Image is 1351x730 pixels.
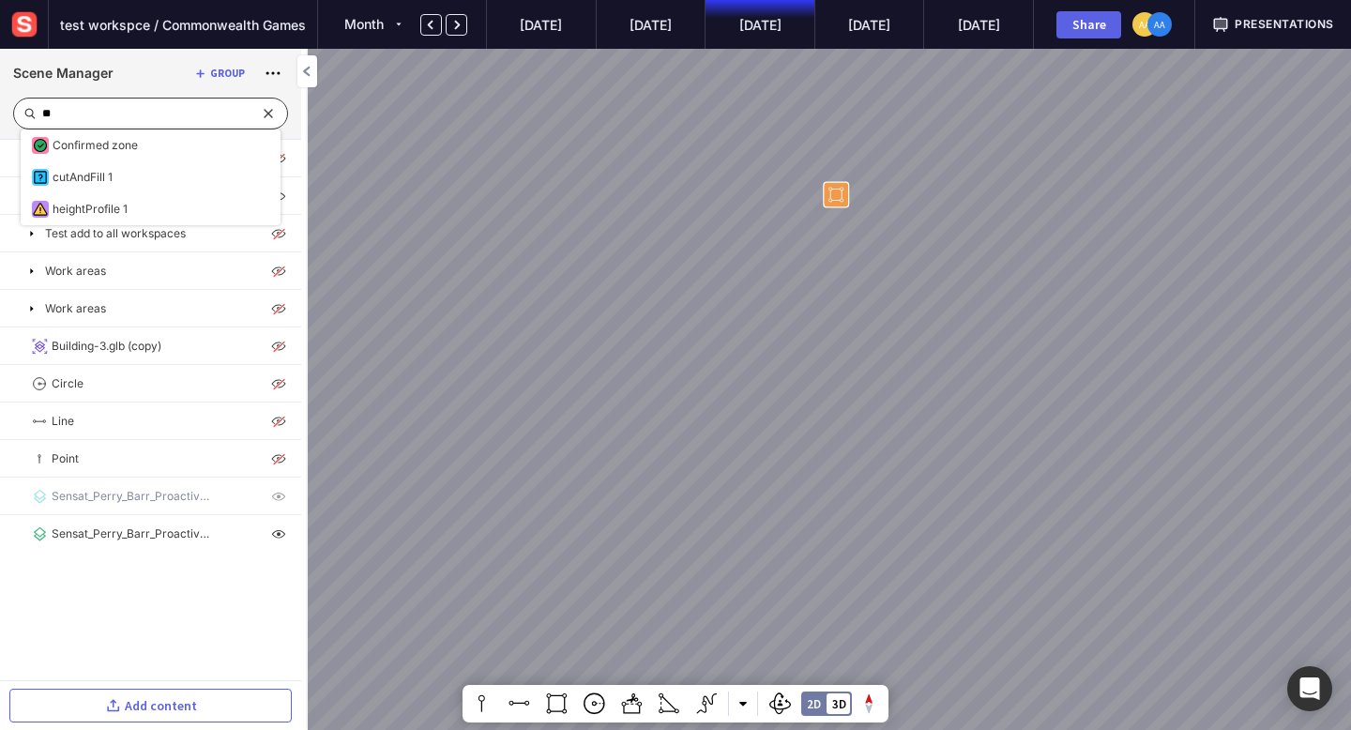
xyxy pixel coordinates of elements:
img: sensat [8,8,41,41]
p: heightProfile 1 [53,201,128,218]
button: Group [190,62,249,84]
img: visibility-off.svg [267,335,290,357]
img: visibility-on.svg [267,485,290,508]
img: visibility-off.svg [267,448,290,470]
img: markup-icon-question.svg [32,169,49,186]
span: Presentations [1235,16,1334,33]
div: 3D [832,698,846,710]
img: visibility-off.svg [267,260,290,282]
span: Month [344,16,384,32]
p: Point [52,450,79,467]
p: Line [52,413,74,430]
div: Open Intercom Messenger [1287,666,1332,711]
img: visibility-on.svg [267,523,290,545]
p: Building-3.glb (copy) [52,338,161,355]
img: visibility-off.svg [267,222,290,245]
p: Sensat_Perry_Barr_Proactive_13072022_pointcloud.laz [52,525,215,542]
p: Work areas [45,263,106,280]
div: 2D [807,698,821,710]
h1: Scene Manager [13,66,114,82]
img: markup-icon-approved.svg [32,137,49,154]
img: markup-icon-hazard.svg [32,201,49,218]
img: visibility-off.svg [267,410,290,433]
text: AA [1139,19,1150,31]
span: test workspce / Commonwealth Games [60,15,306,35]
img: presentation.svg [1212,16,1229,33]
text: AA [1154,19,1165,31]
p: Work areas [45,300,106,317]
button: Share [1056,11,1121,38]
div: Add content [125,699,197,712]
p: Circle [52,375,83,392]
img: visibility-off.svg [267,373,290,395]
button: Add content [9,689,292,722]
p: cutAndFill 1 [53,169,113,186]
img: visibility-off.svg [267,297,290,320]
div: Group [210,68,245,79]
p: Confirmed zone [53,137,138,154]
p: Sensat_Perry_Barr_Proactive_13072022_ortho.tif [52,488,215,505]
div: Share [1065,18,1113,31]
p: Test add to all workspaces [45,225,186,242]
